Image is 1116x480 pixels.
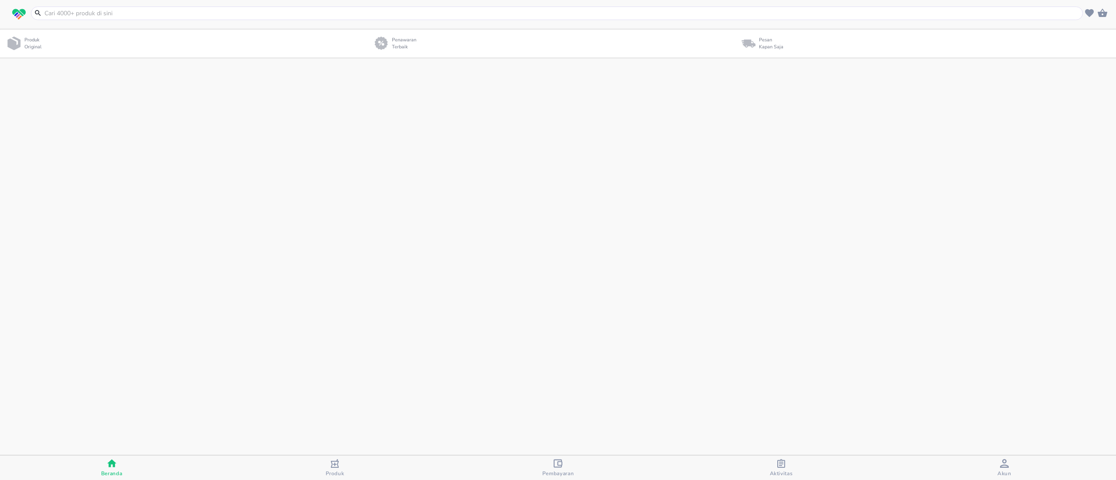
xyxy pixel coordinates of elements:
[446,456,670,480] button: Pembayaran
[542,470,574,477] span: Pembayaran
[12,9,26,20] img: logo_swiperx_s.bd005f3b.svg
[997,470,1011,477] span: Akun
[670,456,893,480] button: Aktivitas
[392,37,420,51] p: Penawaran Terbaik
[759,37,783,51] p: Pesan Kapan Saja
[101,470,122,477] span: Beranda
[326,470,344,477] span: Produk
[223,456,446,480] button: Produk
[44,9,1081,18] input: Cari 4000+ produk di sini
[770,470,793,477] span: Aktivitas
[24,37,45,51] p: Produk Original
[893,456,1116,480] button: Akun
